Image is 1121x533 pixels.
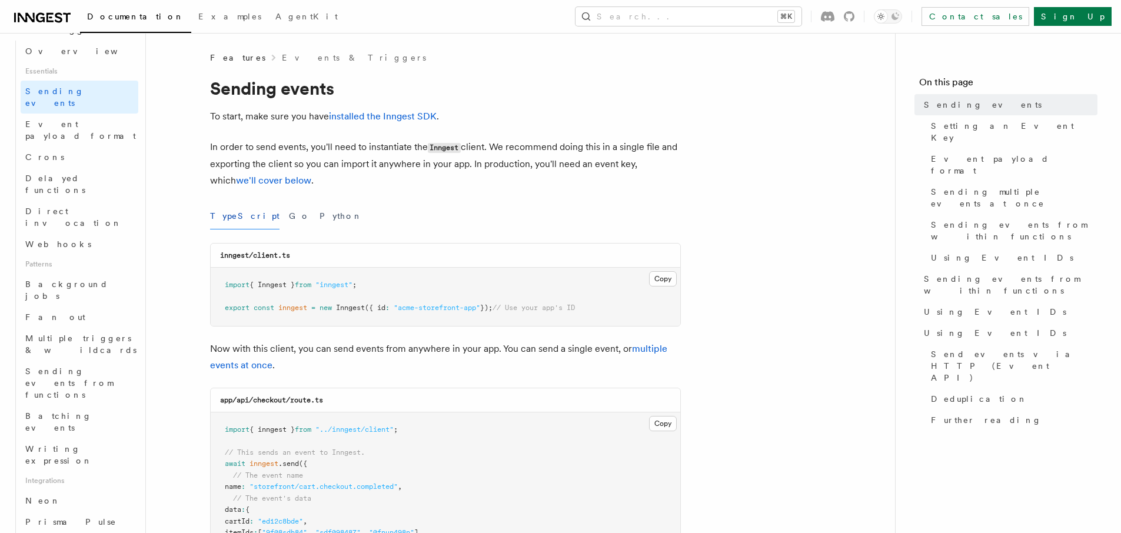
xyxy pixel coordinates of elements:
a: Batching events [21,405,138,438]
button: Python [320,203,362,229]
span: from [295,425,311,434]
a: Sign Up [1034,7,1112,26]
a: Documentation [80,4,191,33]
a: Event payload format [926,148,1097,181]
span: }); [480,304,493,312]
span: { [245,505,250,514]
span: new [320,304,332,312]
span: : [385,304,390,312]
span: Webhooks [25,239,91,249]
a: Sending events from within functions [919,268,1097,301]
a: Examples [191,4,268,32]
span: Deduplication [931,393,1027,405]
span: Using Event IDs [931,252,1073,264]
span: Sending multiple events at once [931,186,1097,209]
a: Using Event IDs [919,322,1097,344]
span: { inngest } [250,425,295,434]
span: // Use your app's ID [493,304,575,312]
span: AgentKit [275,12,338,21]
span: data [225,505,241,514]
span: .send [278,459,299,468]
a: Crons [21,146,138,168]
span: Direct invocation [25,206,122,228]
a: Sending events [919,94,1097,115]
a: multiple events at once [210,343,667,371]
span: Overview [25,46,147,56]
span: await [225,459,245,468]
span: Writing expression [25,444,92,465]
a: we'll cover below [236,175,311,186]
span: Sending events [25,86,84,108]
button: Go [289,203,310,229]
button: TypeScript [210,203,280,229]
span: const [254,304,274,312]
p: To start, make sure you have . [210,108,681,125]
span: Setting an Event Key [931,120,1097,144]
span: Prisma Pulse [25,517,117,527]
a: Fan out [21,307,138,328]
h4: On this page [919,75,1097,94]
span: Further reading [931,414,1042,426]
span: Batching events [25,411,92,432]
span: Multiple triggers & wildcards [25,334,137,355]
a: Writing expression [21,438,138,471]
span: : [250,517,254,525]
span: // The event's data [233,494,311,502]
a: Send events via HTTP (Event API) [926,344,1097,388]
span: Essentials [21,62,138,81]
span: = [311,304,315,312]
a: Deduplication [926,388,1097,409]
span: export [225,304,250,312]
span: Patterns [21,255,138,274]
button: Search...⌘K [576,7,801,26]
span: { Inngest } [250,281,295,289]
span: Sending events [924,99,1042,111]
span: ; [352,281,357,289]
span: inngest [250,459,278,468]
span: ; [394,425,398,434]
span: Neon [25,496,61,505]
button: Copy [649,416,677,431]
span: // The event name [233,471,303,479]
span: Inngest [336,304,365,312]
span: Event payload format [25,119,136,141]
span: : [241,482,245,491]
a: Using Event IDs [926,247,1097,268]
a: AgentKit [268,4,345,32]
span: import [225,425,250,434]
a: Delayed functions [21,168,138,201]
span: "storefront/cart.checkout.completed" [250,482,398,491]
span: ({ [299,459,307,468]
a: Sending events from functions [21,361,138,405]
span: Crons [25,152,64,162]
span: "acme-storefront-app" [394,304,480,312]
span: Integrations [21,471,138,490]
code: Inngest [428,143,461,153]
a: Direct invocation [21,201,138,234]
span: Using Event IDs [924,306,1066,318]
span: "ed12c8bde" [258,517,303,525]
a: Overview [21,41,138,62]
a: installed the Inngest SDK [329,111,437,122]
span: Delayed functions [25,174,85,195]
span: : [241,505,245,514]
a: Sending multiple events at once [926,181,1097,214]
span: Examples [198,12,261,21]
code: app/api/checkout/route.ts [220,396,323,404]
button: Copy [649,271,677,287]
kbd: ⌘K [778,11,794,22]
span: cartId [225,517,250,525]
span: Send events via HTTP (Event API) [931,348,1097,384]
a: Background jobs [21,274,138,307]
span: , [398,482,402,491]
span: Fan out [25,312,85,322]
span: name [225,482,241,491]
button: Toggle dark mode [874,9,902,24]
a: Webhooks [21,234,138,255]
a: Further reading [926,409,1097,431]
span: Features [210,52,265,64]
span: // This sends an event to Inngest. [225,448,365,457]
span: Sending events from functions [25,367,113,399]
span: Documentation [87,12,184,21]
a: Prisma Pulse [21,511,138,532]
